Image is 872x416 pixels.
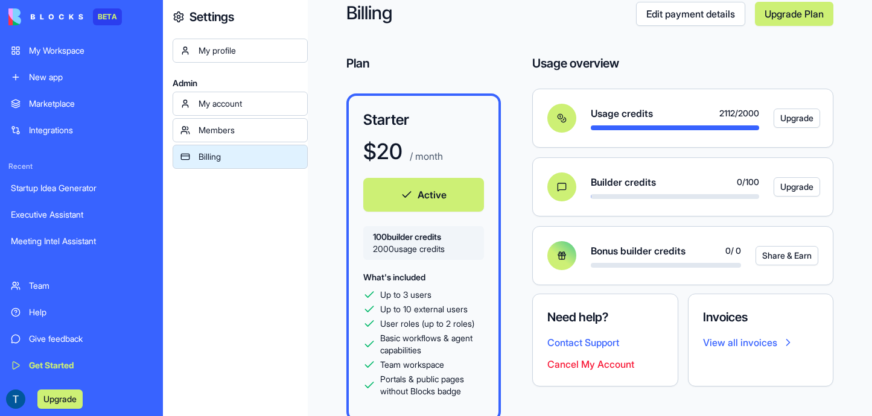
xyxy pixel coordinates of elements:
[373,231,474,243] span: 100 builder credits
[532,55,619,72] h4: Usage overview
[11,235,152,247] div: Meeting Intel Assistant
[380,303,468,315] span: Up to 10 external users
[363,139,403,163] h1: $ 20
[29,359,152,371] div: Get Started
[591,106,653,121] span: Usage credits
[4,176,159,200] a: Startup Idea Generator
[8,8,122,25] a: BETA
[173,77,308,89] span: Admin
[37,389,83,409] button: Upgrade
[8,8,83,25] img: logo
[6,389,25,409] img: ACg8ocI78nP_w866sDBFFHxnRnBL6-zh8GfiopHMgZRr8okL_WAsQdY=s96-c
[774,109,804,128] a: Upgrade
[4,300,159,324] a: Help
[380,318,474,330] span: User roles (up to 2 roles)
[755,2,833,26] a: Upgrade Plan
[4,92,159,116] a: Marketplace
[199,151,300,163] div: Billing
[547,309,663,326] h4: Need help?
[4,327,159,351] a: Give feedback
[363,110,484,130] h3: Starter
[37,392,83,405] a: Upgrade
[199,45,300,57] div: My profile
[173,145,308,169] a: Billing
[737,176,759,188] span: 0 / 100
[173,39,308,63] a: My profile
[380,373,484,397] span: Portals & public pages without Blocks badge
[29,124,152,136] div: Integrations
[703,335,819,350] a: View all invoices
[199,98,300,110] div: My account
[703,309,819,326] h4: Invoices
[407,149,443,163] p: / month
[189,8,234,25] h4: Settings
[4,162,159,171] span: Recent
[93,8,122,25] div: BETA
[774,177,820,197] button: Upgrade
[363,272,425,282] span: What's included
[774,109,820,128] button: Upgrade
[756,246,818,265] button: Share & Earn
[547,357,634,371] button: Cancel My Account
[363,178,484,212] button: Active
[591,175,656,189] span: Builder credits
[29,333,152,345] div: Give feedback
[4,203,159,227] a: Executive Assistant
[725,245,741,257] span: 0 / 0
[4,274,159,298] a: Team
[11,209,152,221] div: Executive Assistant
[173,92,308,116] a: My account
[380,289,431,301] span: Up to 3 users
[591,244,686,258] span: Bonus builder credits
[29,98,152,110] div: Marketplace
[373,243,474,255] span: 2000 usage credits
[29,306,152,318] div: Help
[380,359,444,371] span: Team workspace
[4,353,159,377] a: Get Started
[346,55,501,72] h4: Plan
[29,45,152,57] div: My Workspace
[199,124,300,136] div: Members
[4,229,159,253] a: Meeting Intel Assistant
[380,332,484,356] span: Basic workflows & agent capabilities
[346,2,636,26] h2: Billing
[719,107,759,119] span: 2112 / 2000
[547,335,619,350] button: Contact Support
[4,39,159,63] a: My Workspace
[4,65,159,89] a: New app
[11,182,152,194] div: Startup Idea Generator
[173,118,308,142] a: Members
[636,2,745,26] a: Edit payment details
[774,177,804,197] a: Upgrade
[29,280,152,292] div: Team
[29,71,152,83] div: New app
[4,118,159,142] a: Integrations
